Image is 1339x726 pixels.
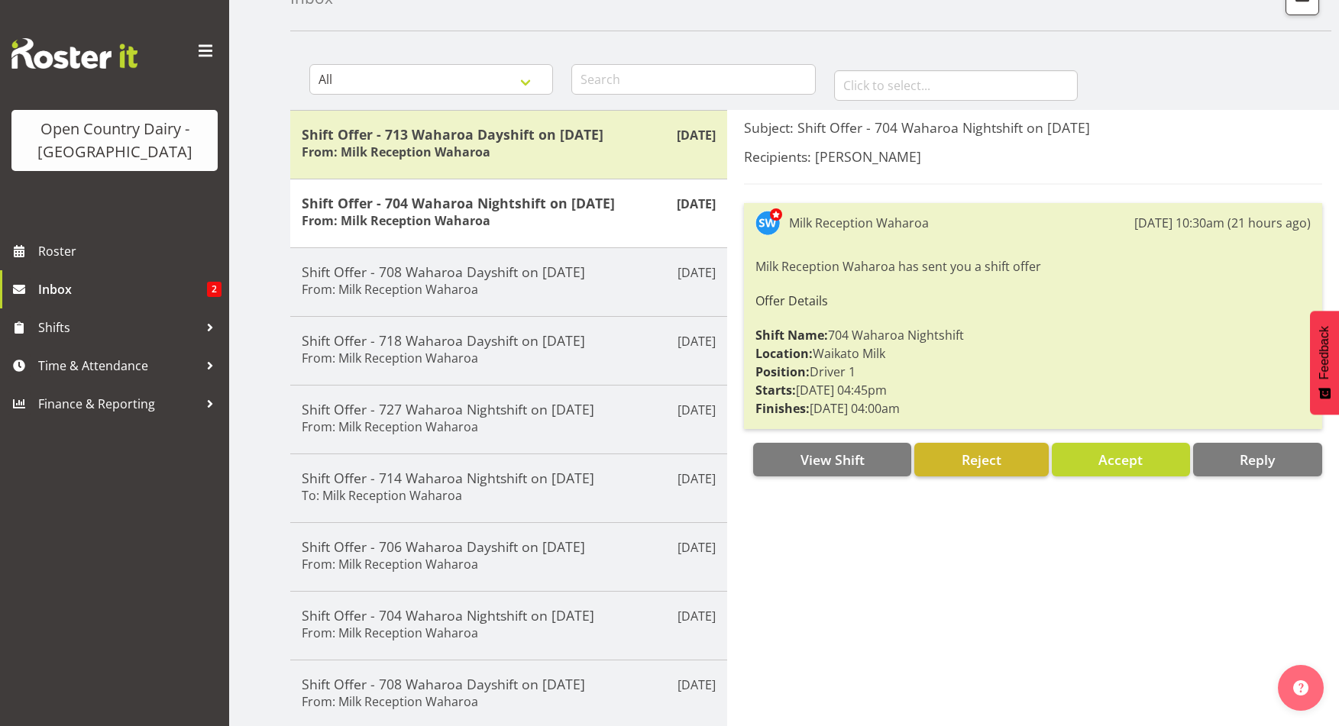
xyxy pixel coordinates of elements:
div: [DATE] 10:30am (21 hours ago) [1134,214,1311,232]
h6: From: Milk Reception Waharoa [302,350,478,366]
h5: Shift Offer - 706 Waharoa Dayshift on [DATE] [302,538,716,555]
p: [DATE] [677,126,716,144]
h6: From: Milk Reception Waharoa [302,144,490,160]
p: [DATE] [678,469,716,488]
strong: Starts: [755,382,796,398]
span: Inbox [38,278,207,301]
span: 2 [207,282,222,297]
p: [DATE] [677,195,716,213]
span: Roster [38,240,222,263]
span: Reject [962,450,1001,469]
strong: Position: [755,363,810,380]
span: Finance & Reporting [38,392,199,415]
p: [DATE] [678,332,716,350]
h5: Shift Offer - 704 Waharoa Nightshift on [DATE] [302,607,716,624]
h6: To: Milk Reception Waharoa [302,488,462,503]
strong: Location: [755,345,813,362]
h5: Shift Offer - 708 Waharoa Dayshift on [DATE] [302,263,716,280]
span: Time & Attendance [38,354,199,377]
h6: From: Milk Reception Waharoa [302,419,478,434]
span: View Shift [800,450,865,469]
button: Reject [914,443,1048,476]
h5: Shift Offer - 708 Waharoa Dayshift on [DATE] [302,676,716,692]
h6: From: Milk Reception Waharoa [302,282,478,297]
h5: Recipients: [PERSON_NAME] [744,148,1322,165]
p: [DATE] [678,607,716,625]
strong: Shift Name: [755,327,828,344]
img: Rosterit website logo [11,38,137,69]
div: Open Country Dairy - [GEOGRAPHIC_DATA] [27,118,202,163]
div: Milk Reception Waharoa [789,214,929,232]
div: Milk Reception Waharoa has sent you a shift offer 704 Waharoa Nightshift Waikato Milk Driver 1 [D... [755,253,1311,421]
img: steve-webb7510.jpg [755,211,780,235]
img: help-xxl-2.png [1293,680,1308,695]
h6: From: Milk Reception Waharoa [302,694,478,709]
h5: Shift Offer - 714 Waharoa Nightshift on [DATE] [302,469,716,486]
span: Feedback [1318,326,1331,379]
input: Search [571,64,815,95]
button: View Shift [753,443,911,476]
h6: From: Milk Reception Waharoa [302,625,478,640]
h6: Offer Details [755,294,1311,308]
span: Accept [1098,450,1143,469]
h5: Shift Offer - 713 Waharoa Dayshift on [DATE] [302,126,716,143]
p: [DATE] [678,401,716,419]
h6: From: Milk Reception Waharoa [302,557,478,572]
button: Reply [1193,443,1322,476]
p: [DATE] [678,676,716,694]
h5: Subject: Shift Offer - 704 Waharoa Nightshift on [DATE] [744,119,1322,136]
h5: Shift Offer - 727 Waharoa Nightshift on [DATE] [302,401,716,418]
strong: Finishes: [755,400,810,417]
button: Accept [1052,443,1190,476]
button: Feedback - Show survey [1310,311,1339,415]
span: Shifts [38,316,199,339]
h6: From: Milk Reception Waharoa [302,213,490,228]
h5: Shift Offer - 718 Waharoa Dayshift on [DATE] [302,332,716,349]
h5: Shift Offer - 704 Waharoa Nightshift on [DATE] [302,195,716,211]
span: Reply [1240,450,1275,469]
input: Click to select... [834,70,1078,101]
p: [DATE] [678,538,716,557]
p: [DATE] [678,263,716,282]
